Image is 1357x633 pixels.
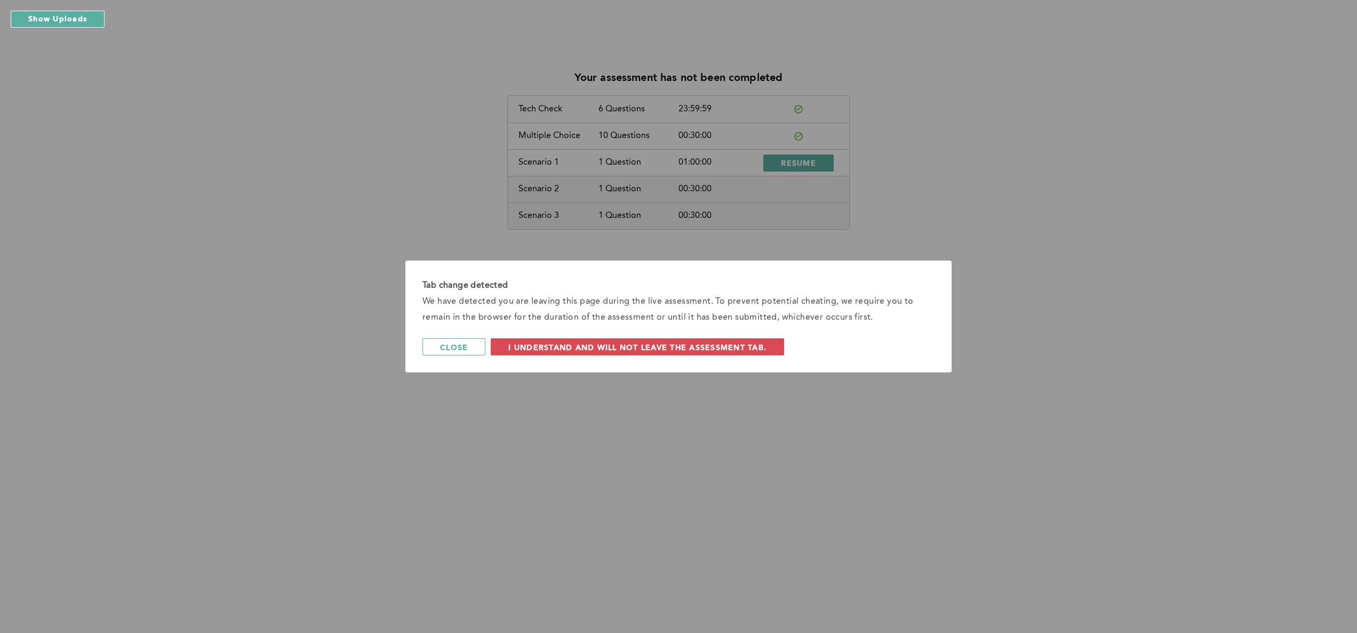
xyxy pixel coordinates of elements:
button: Close [422,338,485,355]
div: Tab change detected [422,278,935,294]
button: I understand and will not leave the assessment tab. [491,338,784,355]
div: We have detected you are leaving this page during the live assessment. To prevent potential cheat... [422,294,935,326]
span: I understand and will not leave the assessment tab. [508,342,767,352]
span: Close [440,342,468,352]
button: Show Uploads [11,11,105,28]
